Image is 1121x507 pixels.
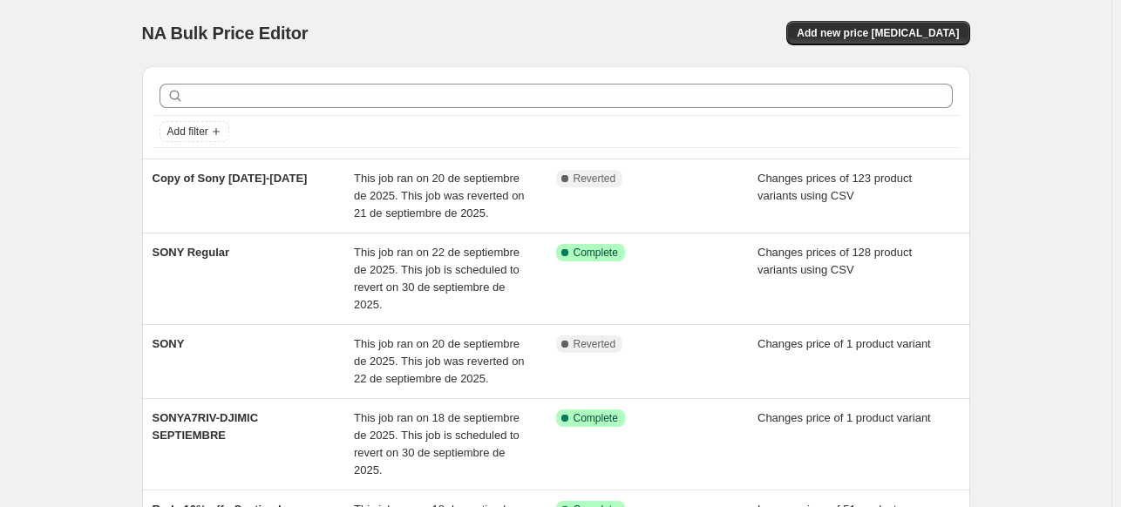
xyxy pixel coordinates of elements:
[758,246,912,276] span: Changes prices of 128 product variants using CSV
[786,21,969,45] button: Add new price [MEDICAL_DATA]
[153,246,230,259] span: SONY Regular
[758,337,931,350] span: Changes price of 1 product variant
[167,125,208,139] span: Add filter
[797,26,959,40] span: Add new price [MEDICAL_DATA]
[574,411,618,425] span: Complete
[160,121,229,142] button: Add filter
[354,246,520,311] span: This job ran on 22 de septiembre de 2025. This job is scheduled to revert on 30 de septiembre de ...
[153,172,308,185] span: Copy of Sony [DATE]-[DATE]
[574,337,616,351] span: Reverted
[574,246,618,260] span: Complete
[153,411,259,442] span: SONYA7RIV-DJIMIC SEPTIEMBRE
[153,337,185,350] span: SONY
[758,411,931,424] span: Changes price of 1 product variant
[354,411,520,477] span: This job ran on 18 de septiembre de 2025. This job is scheduled to revert on 30 de septiembre de ...
[142,24,309,43] span: NA Bulk Price Editor
[574,172,616,186] span: Reverted
[758,172,912,202] span: Changes prices of 123 product variants using CSV
[354,337,525,385] span: This job ran on 20 de septiembre de 2025. This job was reverted on 22 de septiembre de 2025.
[354,172,525,220] span: This job ran on 20 de septiembre de 2025. This job was reverted on 21 de septiembre de 2025.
